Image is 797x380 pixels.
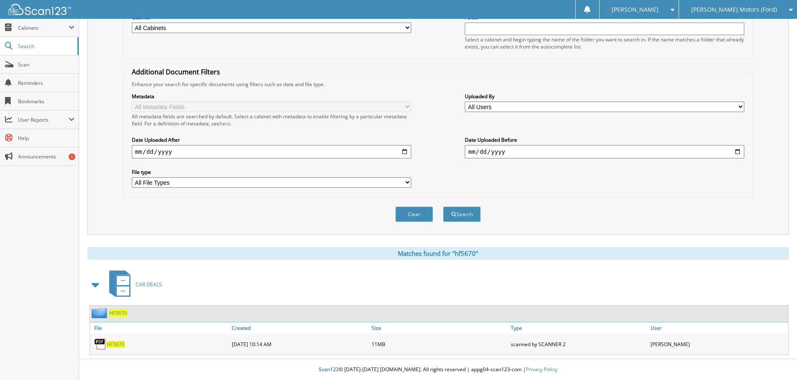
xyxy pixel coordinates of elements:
div: Select a cabinet and begin typing the name of the folder you want to search in. If the name match... [465,36,744,50]
a: File [90,322,230,334]
span: CAR DEALS [136,281,162,288]
a: CAR DEALS [104,268,162,301]
label: File type [132,168,411,176]
label: Date Uploaded After [132,136,411,143]
img: PDF.png [94,338,107,350]
div: [DATE] 10:14 AM [230,336,369,352]
div: [PERSON_NAME] [648,336,788,352]
span: Help [18,135,74,142]
input: start [132,145,411,158]
div: All metadata fields are searched by default. Select a cabinet with metadata to enable filtering b... [132,113,411,127]
legend: Additional Document Filters [128,67,224,77]
span: Announcements [18,153,74,160]
div: 11MB [369,336,509,352]
div: © [DATE]-[DATE] [DOMAIN_NAME]. All rights reserved | appg04-scan123-com | [79,360,797,380]
span: User Reports [18,116,69,123]
a: Size [369,322,509,334]
span: Cabinets [18,24,69,31]
div: 1 [69,153,75,160]
img: scan123-logo-white.svg [8,4,71,15]
span: Scan [18,61,74,68]
div: scanned by SCANNER 2 [509,336,648,352]
label: Date Uploaded Before [465,136,744,143]
button: Search [443,207,481,222]
img: folder2.png [92,308,109,318]
a: Created [230,322,369,334]
label: Metadata [132,93,411,100]
span: [PERSON_NAME] [612,7,659,12]
a: here [220,120,231,127]
label: Uploaded By [465,93,744,100]
iframe: Chat Widget [755,340,797,380]
a: Privacy Policy [526,366,557,373]
span: Search [18,43,73,50]
input: end [465,145,744,158]
a: Type [509,322,648,334]
div: Matches found for "hf5670" [87,247,789,260]
a: HF5670 [107,341,125,348]
span: [PERSON_NAME] Motors (Ford) [691,7,777,12]
button: Clear [395,207,433,222]
span: Reminders [18,79,74,87]
a: HF5670 [109,309,127,316]
a: User [648,322,788,334]
span: Bookmarks [18,98,74,105]
span: Scan123 [319,366,339,373]
div: Enhance your search for specific documents using filters such as date and file type. [128,81,748,88]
